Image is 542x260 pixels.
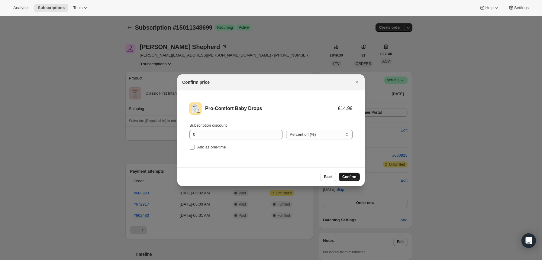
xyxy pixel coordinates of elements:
[189,102,202,115] img: Pro-Comfort Baby Drops
[197,145,226,149] span: Add as one-time
[339,173,360,181] button: Confirm
[514,5,529,10] span: Settings
[69,4,92,12] button: Tools
[34,4,68,12] button: Subscriptions
[205,106,338,112] div: Pro-Comfort Baby Drops
[320,173,336,181] button: Back
[182,79,210,85] h2: Confirm price
[485,5,493,10] span: Help
[505,4,532,12] button: Settings
[342,174,356,179] span: Confirm
[353,78,361,86] button: Close
[476,4,503,12] button: Help
[73,5,82,10] span: Tools
[13,5,29,10] span: Analytics
[521,233,536,248] div: Open Intercom Messenger
[189,123,227,128] span: Subscription discount
[10,4,33,12] button: Analytics
[38,5,65,10] span: Subscriptions
[338,106,353,112] div: £14.99
[324,174,333,179] span: Back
